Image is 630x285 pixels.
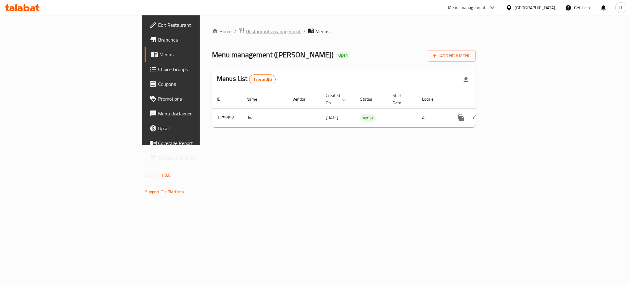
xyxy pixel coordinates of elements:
[241,108,288,127] td: final
[336,53,350,58] span: Open
[293,95,313,103] span: Vendor
[145,47,247,62] a: Menus
[145,188,184,196] a: Support.OpsPlatform
[249,77,276,82] span: 1 record(s)
[158,80,242,88] span: Coupons
[619,4,622,11] span: H
[158,21,242,29] span: Edit Restaurant
[158,95,242,102] span: Promotions
[145,32,247,47] a: Branches
[217,95,229,103] span: ID
[145,91,247,106] a: Promotions
[158,66,242,73] span: Choice Groups
[145,182,173,190] span: Get support on:
[428,50,476,62] button: Add New Menu
[454,110,469,125] button: more
[433,52,471,60] span: Add New Menu
[145,62,247,77] a: Choice Groups
[393,92,410,106] span: Start Date
[449,90,518,109] th: Actions
[469,110,483,125] button: Change Status
[326,114,338,122] span: [DATE]
[158,110,242,117] span: Menu disclaimer
[458,72,473,87] div: Export file
[212,90,518,127] table: enhanced table
[303,28,305,35] li: /
[212,48,333,62] span: Menu management ( [PERSON_NAME] )
[360,95,380,103] span: Status
[417,108,449,127] td: All
[212,27,476,35] nav: breadcrumb
[158,139,242,147] span: Coverage Report
[315,28,329,35] span: Menus
[326,92,348,106] span: Created On
[145,77,247,91] a: Coupons
[388,108,417,127] td: -
[145,136,247,151] a: Coverage Report
[161,171,171,179] span: 1.0.0
[145,106,247,121] a: Menu disclaimer
[239,27,301,35] a: Restaurants management
[145,171,160,179] span: Version:
[249,74,276,84] div: Total records count
[158,36,242,43] span: Branches
[217,74,276,84] h2: Menus List
[422,95,441,103] span: Locale
[246,28,301,35] span: Restaurants management
[145,121,247,136] a: Upsell
[360,114,376,122] span: Active
[145,151,247,165] a: Grocery Checklist
[145,18,247,32] a: Edit Restaurant
[246,95,265,103] span: Name
[159,51,242,58] span: Menus
[360,114,376,122] div: Active
[515,4,555,11] div: [GEOGRAPHIC_DATA]
[158,154,242,162] span: Grocery Checklist
[158,125,242,132] span: Upsell
[448,4,486,11] div: Menu-management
